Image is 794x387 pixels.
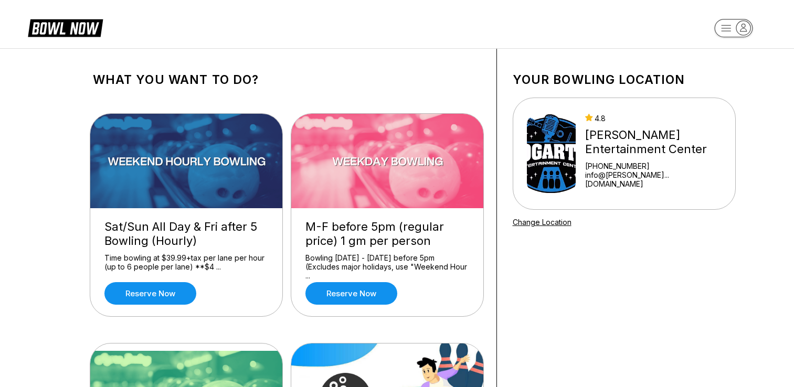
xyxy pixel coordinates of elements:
[104,282,196,305] a: Reserve now
[585,114,722,123] div: 4.8
[291,114,484,208] img: M-F before 5pm (regular price) 1 gm per person
[104,220,268,248] div: Sat/Sun All Day & Fri after 5 Bowling (Hourly)
[585,170,722,188] a: info@[PERSON_NAME]...[DOMAIN_NAME]
[585,162,722,170] div: [PHONE_NUMBER]
[585,128,722,156] div: [PERSON_NAME] Entertainment Center
[93,72,481,87] h1: What you want to do?
[305,282,397,305] a: Reserve now
[527,114,576,193] img: Bogart's Entertainment Center
[305,253,469,272] div: Bowling [DATE] - [DATE] before 5pm (Excludes major holidays, use "Weekend Hour ...
[513,72,736,87] h1: Your bowling location
[90,114,283,208] img: Sat/Sun All Day & Fri after 5 Bowling (Hourly)
[305,220,469,248] div: M-F before 5pm (regular price) 1 gm per person
[513,218,571,227] a: Change Location
[104,253,268,272] div: Time bowling at $39.99+tax per lane per hour (up to 6 people per lane) **$4 ...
